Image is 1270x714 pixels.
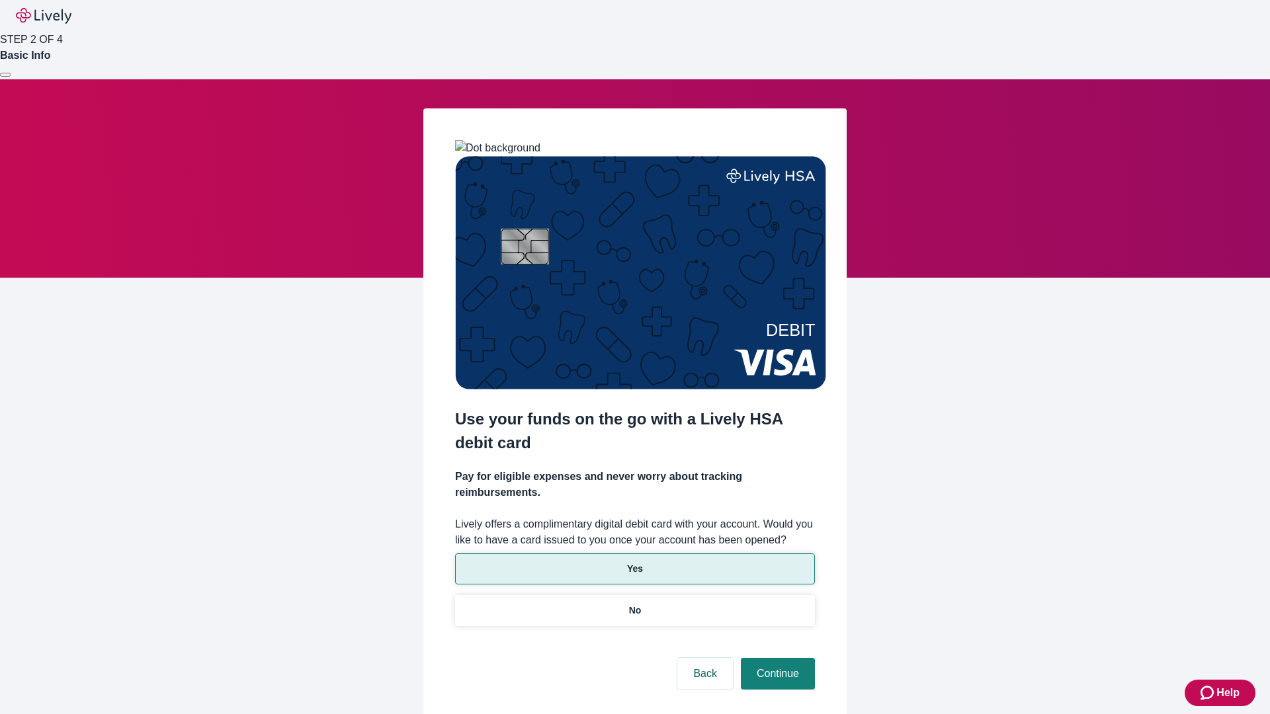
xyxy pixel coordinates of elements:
[1216,685,1240,701] span: Help
[455,469,815,500] h4: Pay for eligible expenses and never worry about tracking reimbursements.
[455,407,815,455] h2: Use your funds on the go with a Lively HSA debit card
[627,562,643,576] p: Yes
[455,156,826,389] img: Debit card
[16,8,71,24] img: Lively
[455,595,815,626] button: No
[677,658,733,690] button: Back
[741,658,815,690] button: Continue
[1185,680,1255,706] button: Zendesk support iconHelp
[1201,685,1216,701] svg: Zendesk support icon
[629,604,642,617] p: No
[455,516,815,548] label: Lively offers a complimentary digital debit card with your account. Would you like to have a card...
[455,140,540,156] img: Dot background
[455,553,815,584] button: Yes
